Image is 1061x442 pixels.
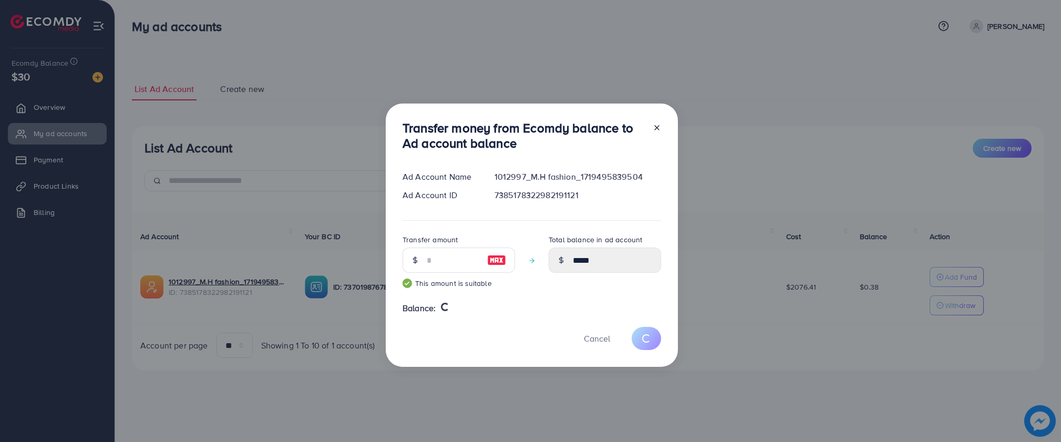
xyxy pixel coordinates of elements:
button: Cancel [571,327,623,350]
span: Cancel [584,333,610,344]
small: This amount is suitable [403,278,515,289]
div: Ad Account Name [394,171,486,183]
div: 1012997_M.H fashion_1719495839504 [486,171,669,183]
img: guide [403,279,412,288]
label: Total balance in ad account [549,234,642,245]
span: Balance: [403,302,436,314]
div: Ad Account ID [394,189,486,201]
h3: Transfer money from Ecomdy balance to Ad account balance [403,120,644,151]
label: Transfer amount [403,234,458,245]
div: 7385178322982191121 [486,189,669,201]
img: image [487,254,506,266]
